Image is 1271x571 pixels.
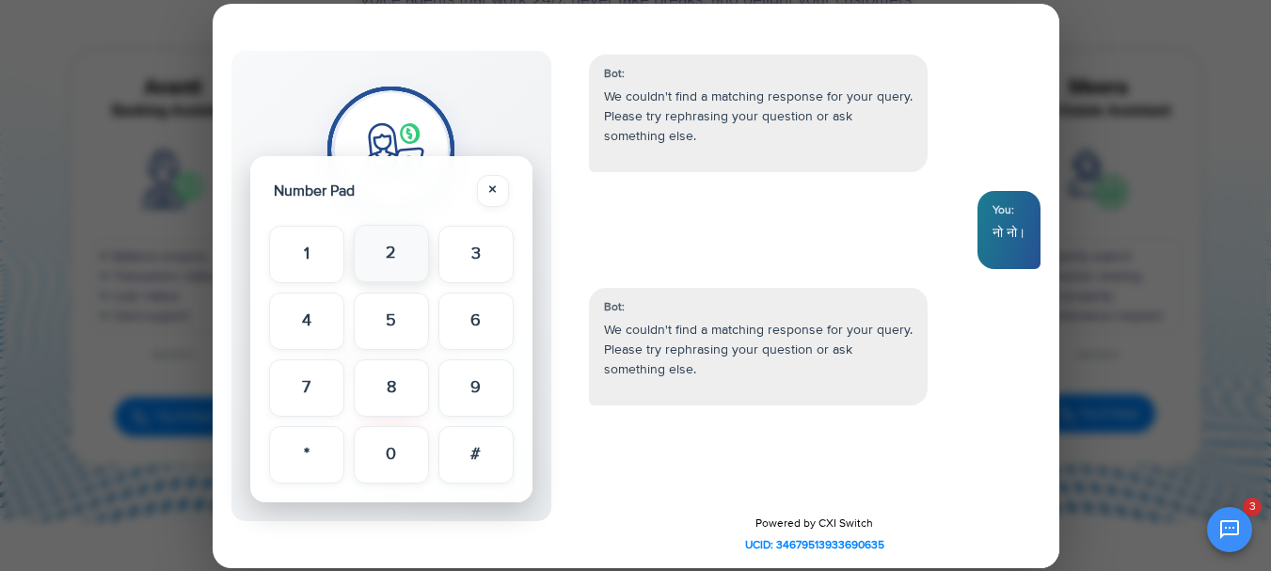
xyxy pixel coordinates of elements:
div: Bot: [604,299,913,316]
button: 2 [354,225,429,282]
button: Open chat [1207,507,1252,552]
button: # [438,426,514,484]
span: 3 [1243,498,1262,516]
button: 3 [438,226,514,283]
div: Bot: [604,66,913,83]
button: × [477,175,509,207]
button: 0 [354,426,429,484]
div: UCID: 34679513933690635 [584,537,1045,554]
div: You: [993,202,1025,219]
button: 5 [354,293,429,350]
button: 9 [438,359,514,417]
p: नो नो। [993,223,1025,243]
button: 8 [354,359,429,417]
button: 7 [269,359,344,417]
p: We couldn't find a matching response for your query. Please try rephrasing your question or ask s... [604,87,913,146]
div: Number Pad [274,180,355,202]
button: 1 [269,226,344,283]
button: 6 [438,293,514,350]
p: We couldn't find a matching response for your query. Please try rephrasing your question or ask s... [604,320,913,379]
button: 4 [269,293,344,350]
div: Powered by CXI Switch [570,501,1059,568]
